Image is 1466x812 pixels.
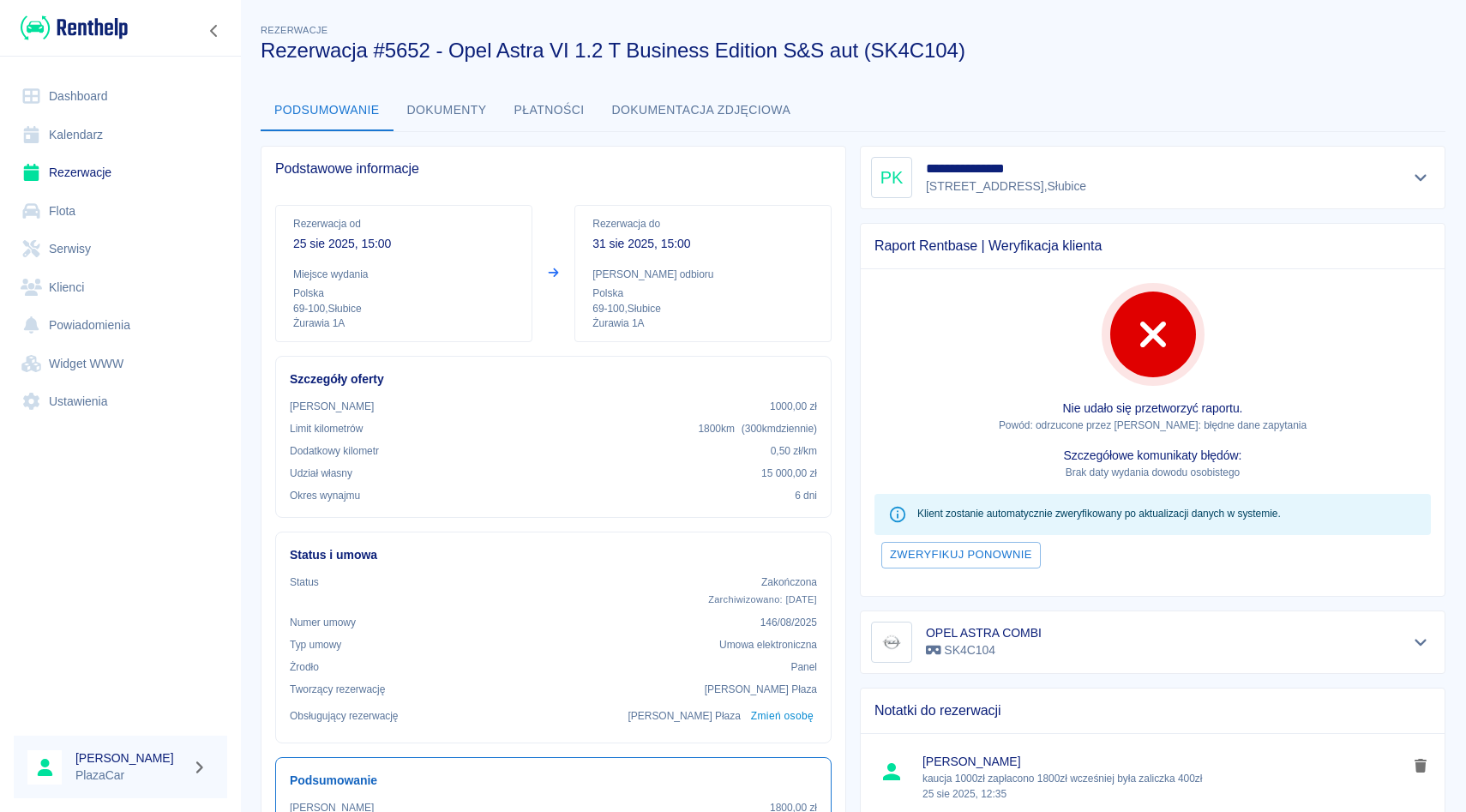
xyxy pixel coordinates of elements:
p: Nie udało się przetworzyć raportu. [874,400,1431,418]
h6: Podsumowanie [290,772,817,790]
p: PlazaCar [75,767,185,785]
button: Podsumowanie [261,90,394,131]
a: Powiadomienia [14,306,227,345]
button: Dokumentacja zdjęciowa [598,90,805,131]
p: 146/08/2025 [760,615,817,630]
a: Kalendarz [14,116,227,154]
span: Notatki do rezerwacji [874,702,1431,719]
button: Zweryfikuj ponownie [881,542,1041,568]
button: delete note [1408,755,1433,777]
button: Pokaż szczegóły [1407,165,1435,189]
p: [PERSON_NAME] odbioru [592,267,814,282]
p: Tworzący rezerwację [290,682,385,697]
a: Flota [14,192,227,231]
p: Żrodło [290,659,319,675]
p: Polska [293,286,514,301]
p: 15 000,00 zł [761,466,817,481]
p: [STREET_ADDRESS] , Słubice [926,177,1086,195]
a: Ustawienia [14,382,227,421]
p: [PERSON_NAME] Płaza [705,682,817,697]
div: PK [871,157,912,198]
span: [PERSON_NAME] [922,753,1408,771]
span: Zarchiwizowano: [DATE] [708,594,817,604]
a: Widget WWW [14,345,227,383]
p: 1800 km [698,421,817,436]
p: [PERSON_NAME] [290,399,374,414]
button: Dokumenty [394,90,501,131]
p: Miejsce wydania [293,267,514,282]
img: Image [874,625,909,659]
p: [PERSON_NAME] Płaza [628,708,741,724]
h6: OPEL ASTRA COMBI [926,624,1042,641]
p: Limit kilometrów [290,421,363,436]
button: Pokaż szczegóły [1407,630,1435,654]
span: Brak daty wydania dowodu osobistego [1066,466,1240,478]
a: Renthelp logo [14,14,128,42]
a: Rezerwacje [14,153,227,192]
p: Żurawia 1A [592,316,814,331]
div: Klient zostanie automatycznie zweryfikowany po aktualizacji danych w systemie. [917,499,1281,530]
p: Numer umowy [290,615,356,630]
p: kaucja 1000zł zapłacono 1800zł wcześniej była zaliczka 400zł [922,771,1408,802]
p: SK4C104 [926,641,1042,659]
p: Udział własny [290,466,352,481]
p: 0,50 zł /km [771,443,817,459]
p: Status [290,574,319,590]
p: 25 sie 2025, 12:35 [922,786,1408,802]
span: ( 300 km dziennie ) [742,423,817,435]
p: Powód: odrzucone przez [PERSON_NAME]: błędne dane zapytania [874,418,1431,433]
p: Okres wynajmu [290,488,360,503]
p: Obsługujący rezerwację [290,708,399,724]
span: Podstawowe informacje [275,160,832,177]
p: 69-100 , Słubice [293,301,514,316]
a: Klienci [14,268,227,307]
a: Dashboard [14,77,227,116]
span: Raport Rentbase | Weryfikacja klienta [874,238,1431,255]
p: 69-100 , Słubice [592,301,814,316]
p: Zakończona [708,574,817,590]
img: Renthelp logo [21,14,128,42]
p: Szczegółowe komunikaty błędów: [874,447,1431,465]
button: Płatności [501,90,598,131]
p: Dodatkowy kilometr [290,443,379,459]
h3: Rezerwacja #5652 - Opel Astra VI 1.2 T Business Edition S&S aut (SK4C104) [261,39,1432,63]
p: Umowa elektroniczna [719,637,817,653]
p: 31 sie 2025, 15:00 [592,235,814,253]
h6: Szczegóły oferty [290,370,817,388]
h6: Status i umowa [290,546,817,564]
button: Zwiń nawigację [201,20,227,42]
p: Żurawia 1A [293,316,514,331]
p: Polska [592,286,814,301]
a: Serwisy [14,230,227,268]
p: Panel [791,659,818,675]
p: 25 sie 2025, 15:00 [293,235,514,253]
span: Rezerwacje [261,25,327,35]
p: Rezerwacja od [293,216,514,232]
button: Zmień osobę [748,704,817,729]
p: 1000,00 zł [770,399,817,414]
h6: [PERSON_NAME] [75,749,185,767]
p: Typ umowy [290,637,341,653]
p: 6 dni [795,488,817,503]
p: Rezerwacja do [592,216,814,232]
